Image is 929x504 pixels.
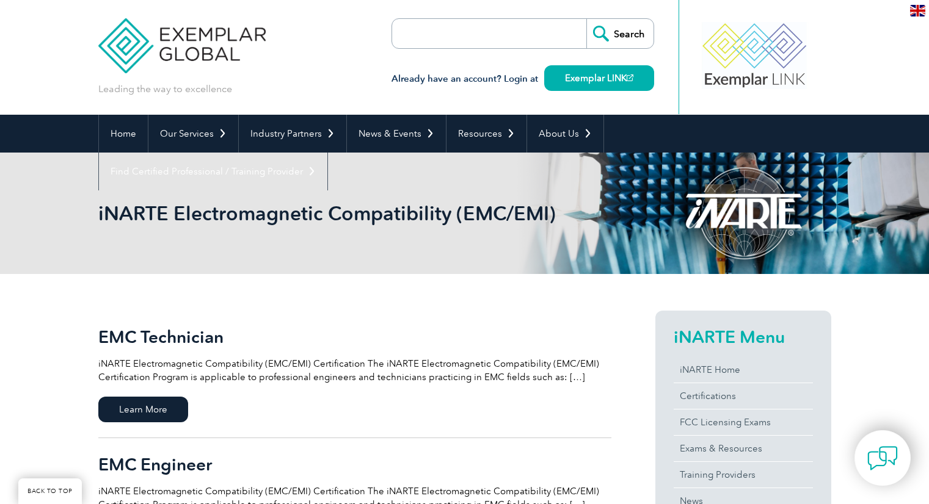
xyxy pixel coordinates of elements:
[627,74,633,81] img: open_square.png
[674,409,813,435] a: FCC Licensing Exams
[98,311,611,438] a: EMC Technician iNARTE Electromagnetic Compatibility (EMC/EMI) Certification The iNARTE Electromag...
[99,115,148,153] a: Home
[239,115,346,153] a: Industry Partners
[99,153,327,190] a: Find Certified Professional / Training Provider
[910,5,925,16] img: en
[347,115,446,153] a: News & Events
[674,327,813,347] h2: iNARTE Menu
[544,65,654,91] a: Exemplar LINK
[674,357,813,383] a: iNARTE Home
[586,19,654,48] input: Search
[18,478,82,504] a: BACK TO TOP
[392,71,654,87] h3: Already have an account? Login at
[98,455,611,474] h2: EMC Engineer
[446,115,526,153] a: Resources
[98,327,611,347] h2: EMC Technician
[867,443,898,473] img: contact-chat.png
[98,357,611,384] p: iNARTE Electromagnetic Compatibility (EMC/EMI) Certification The iNARTE Electromagnetic Compatibi...
[674,462,813,488] a: Training Providers
[98,201,567,225] h1: iNARTE Electromagnetic Compatibility (EMC/EMI)
[148,115,238,153] a: Our Services
[527,115,603,153] a: About Us
[674,383,813,409] a: Certifications
[674,436,813,461] a: Exams & Resources
[98,397,188,422] span: Learn More
[98,82,232,96] p: Leading the way to excellence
